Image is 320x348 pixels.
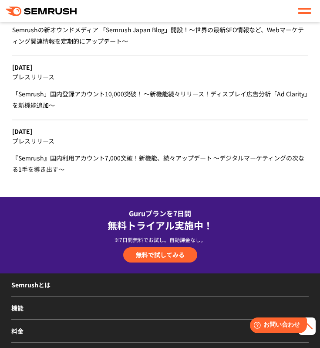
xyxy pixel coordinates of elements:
[12,25,304,45] span: Semrushの新オウンドメディア 「Semrush Japan Blog」開設！～世界の最新SEO情報など、Webマーケティング関連情報を定期的にアップデート～
[243,314,310,338] iframe: Help widget launcher
[11,273,309,297] a: Semrushとは
[12,71,308,82] div: プレスリリース
[12,89,307,109] span: 「Semrush」国内登録アカウント10,000突破！ ～新機能続々リリース！ディスプレイ広告分析「Ad Clarity」を新機能追加～
[11,297,309,320] a: 機能
[10,208,310,232] div: Guruプランを7日間
[12,64,308,71] div: [DATE]
[12,128,308,135] div: [DATE]
[12,154,304,174] span: 『Semrush』国内利用アカウント7,000突破！新機能、続々アップデート ～デジタルマーケティングの次なる1手を導き出す～
[12,119,308,175] a: [DATE] プレスリリース 『Semrush』国内利用アカウント7,000突破！新機能、続々アップデート ～デジタルマーケティングの次なる1手を導き出す～
[123,247,197,263] a: 無料で試してみる
[12,55,308,111] a: [DATE] プレスリリース 「Semrush」国内登録アカウント10,000突破！ ～新機能続々リリース！ディスプレイ広告分析「Ad Clarity」を新機能追加～
[108,218,213,232] span: 無料トライアル実施中！
[10,235,310,244] div: ※7日間無料でお試し。自動課金なし。
[12,135,308,147] div: プレスリリース
[136,248,185,261] span: 無料で試してみる
[11,320,309,343] a: 料金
